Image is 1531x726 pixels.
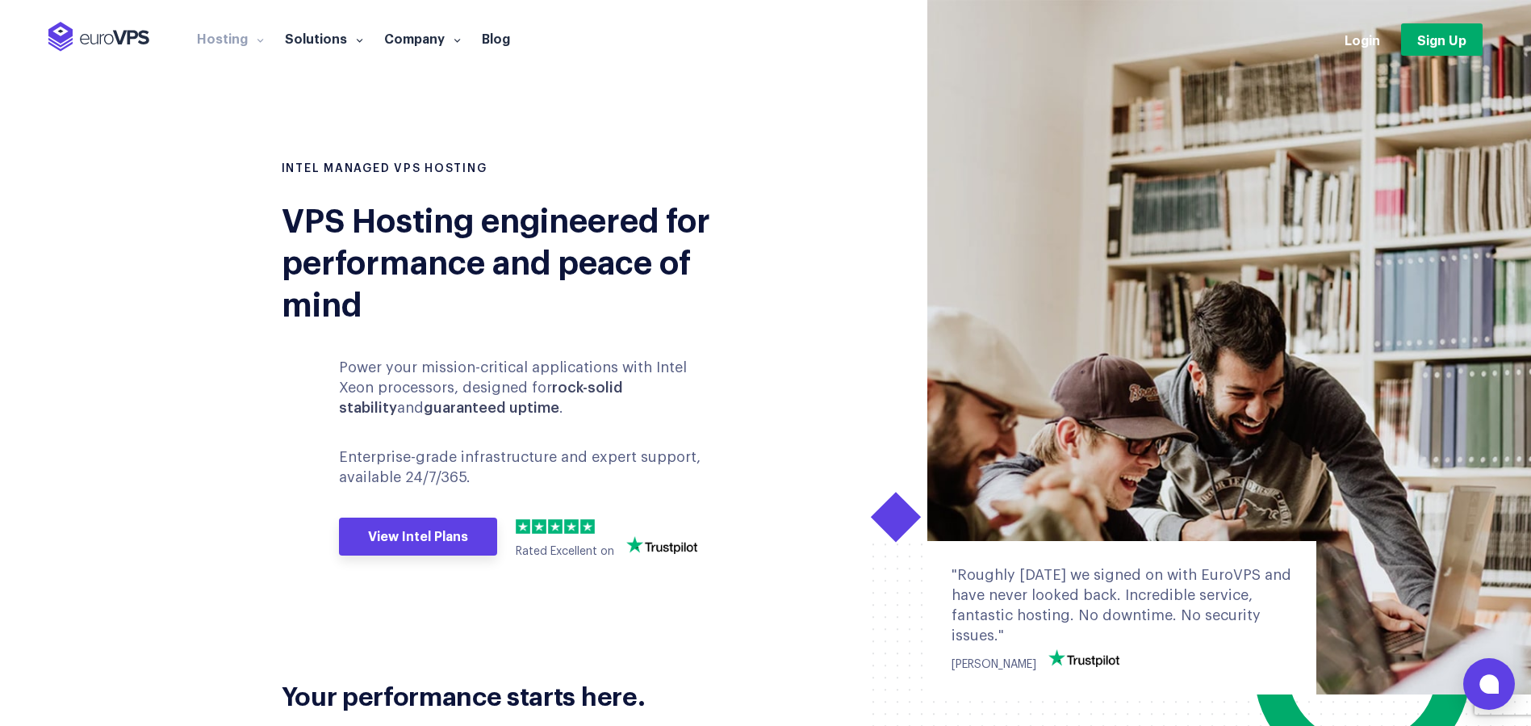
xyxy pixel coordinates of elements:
a: View Intel Plans [339,518,497,556]
a: Sign Up [1401,23,1483,56]
img: 5 [580,519,595,534]
span: Rated Excellent on [516,546,614,557]
a: Blog [471,30,521,46]
img: 2 [532,519,546,534]
b: rock-solid stability [339,380,623,415]
a: Company [374,30,471,46]
img: 3 [548,519,563,534]
span: [PERSON_NAME] [952,659,1036,670]
h2: Your performance starts here. [282,678,671,711]
div: VPS Hosting engineered for performance and peace of mind [282,197,754,323]
b: guaranteed uptime [424,401,559,415]
a: Hosting [186,30,274,46]
p: Enterprise-grade infrastructure and expert support, available 24/7/365. [339,447,722,488]
h1: INTEL MANAGED VPS HOSTING [282,162,754,178]
img: 4 [564,519,579,534]
div: "Roughly [DATE] we signed on with EuroVPS and have never looked back. Incredible service, fantast... [952,565,1292,647]
img: 1 [516,519,530,534]
img: EuroVPS [48,22,149,52]
p: Power your mission-critical applications with Intel Xeon processors, designed for and . [339,358,722,419]
a: Solutions [274,30,374,46]
a: Login [1345,31,1380,48]
button: Open chat window [1463,658,1515,710]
